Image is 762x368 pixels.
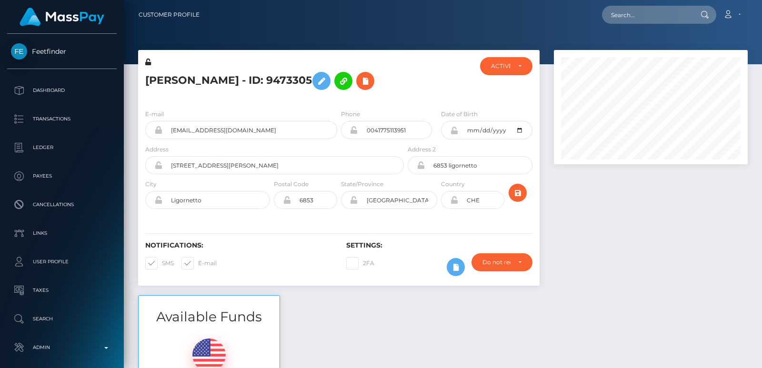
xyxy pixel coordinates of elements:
[145,241,332,249] h6: Notifications:
[346,257,374,269] label: 2FA
[145,257,174,269] label: SMS
[408,145,436,154] label: Address 2
[11,112,113,126] p: Transactions
[274,180,309,189] label: Postal Code
[11,43,27,60] img: Feetfinder
[7,107,117,131] a: Transactions
[145,67,399,95] h5: [PERSON_NAME] - ID: 9473305
[11,312,113,326] p: Search
[7,250,117,274] a: User Profile
[482,259,511,266] div: Do not require
[11,226,113,240] p: Links
[139,308,280,326] h3: Available Funds
[7,336,117,359] a: Admin
[7,278,117,302] a: Taxes
[7,164,117,188] a: Payees
[602,6,692,24] input: Search...
[11,83,113,98] p: Dashboard
[11,140,113,155] p: Ledger
[7,47,117,56] span: Feetfinder
[471,253,532,271] button: Do not require
[441,110,478,119] label: Date of Birth
[480,57,533,75] button: ACTIVE
[11,255,113,269] p: User Profile
[346,241,533,249] h6: Settings:
[341,110,360,119] label: Phone
[7,193,117,217] a: Cancellations
[145,145,169,154] label: Address
[441,180,465,189] label: Country
[145,180,157,189] label: City
[11,169,113,183] p: Payees
[7,307,117,331] a: Search
[7,136,117,159] a: Ledger
[7,221,117,245] a: Links
[11,340,113,355] p: Admin
[491,62,511,70] div: ACTIVE
[341,180,383,189] label: State/Province
[20,8,104,26] img: MassPay Logo
[181,257,217,269] label: E-mail
[11,198,113,212] p: Cancellations
[139,5,200,25] a: Customer Profile
[145,110,164,119] label: E-mail
[7,79,117,102] a: Dashboard
[11,283,113,298] p: Taxes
